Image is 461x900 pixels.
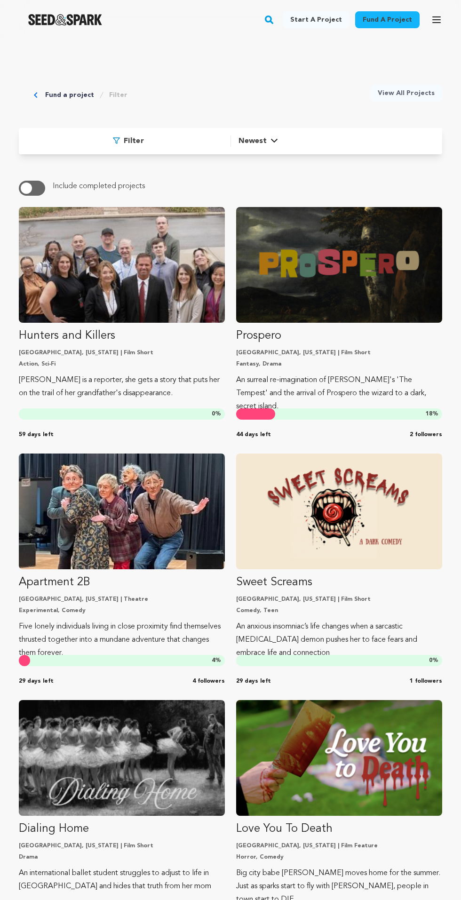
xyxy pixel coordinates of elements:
p: Five lonely individuals living in close proximity find themselves thrusted together into a mundan... [19,620,225,660]
p: [GEOGRAPHIC_DATA], [US_STATE] | Theatre [19,596,225,603]
p: Fantasy, Drama [236,360,442,368]
a: Fund Apartment 2B [19,454,225,660]
span: % [426,410,438,418]
p: Experimental, Comedy [19,607,225,614]
p: An surreal re-imagination of [PERSON_NAME]'s 'The Tempest' and the arrival of Prospero the wizard... [236,374,442,413]
a: Start a project [283,11,350,28]
span: 4 [212,658,215,663]
span: % [212,657,221,664]
span: 29 days left [236,677,271,685]
p: Apartment 2B [19,575,225,590]
img: Seed&Spark Logo Dark Mode [28,14,102,25]
p: Prospero [236,328,442,343]
span: 4 followers [192,677,225,685]
p: [GEOGRAPHIC_DATA], [US_STATE] | Film Short [236,349,442,357]
span: % [212,410,221,418]
p: Drama [19,853,225,861]
span: 44 days left [236,431,271,438]
a: View All Projects [370,85,442,102]
p: An international ballet student struggles to adjust to life in [GEOGRAPHIC_DATA] and hides that t... [19,867,225,893]
a: Fund Hunters and Killers [19,207,225,400]
p: [GEOGRAPHIC_DATA], [US_STATE] | Film Feature [236,842,442,850]
a: Fund a project [355,11,420,28]
p: [GEOGRAPHIC_DATA], [US_STATE] | Film Short [19,842,225,850]
a: Fund Prospero [236,207,442,413]
div: Breadcrumb [34,85,127,105]
span: 18 [426,411,432,417]
p: Love You To Death [236,821,442,836]
a: Fund Sweet Screams [236,454,442,660]
img: Seed&Spark Funnel Icon [113,137,120,144]
p: An anxious insomniac’s life changes when a sarcastic [MEDICAL_DATA] demon pushes her to face fear... [236,620,442,660]
p: Comedy, Teen [236,607,442,614]
span: Include completed projects [53,183,145,190]
a: Filter [109,90,127,100]
p: [GEOGRAPHIC_DATA], [US_STATE] | Film Short [236,596,442,603]
span: 29 days left [19,677,54,685]
p: Dialing Home [19,821,225,836]
span: Newest [238,135,267,147]
span: 1 followers [410,677,442,685]
p: Horror, Comedy [236,853,442,861]
span: 0 [429,658,432,663]
span: % [429,657,438,664]
p: Sweet Screams [236,575,442,590]
p: Action, Sci-Fi [19,360,225,368]
span: 59 days left [19,431,54,438]
p: [PERSON_NAME] is a reporter, she gets a story that puts her on the trail of her grandfather's dis... [19,374,225,400]
span: 0 [212,411,215,417]
p: [GEOGRAPHIC_DATA], [US_STATE] | Film Short [19,349,225,357]
a: Fund a project [45,90,94,100]
a: Fund Dialing Home [19,700,225,893]
span: 2 followers [410,431,442,438]
p: Hunters and Killers [19,328,225,343]
span: Filter [124,135,144,147]
a: Seed&Spark Homepage [28,14,102,25]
